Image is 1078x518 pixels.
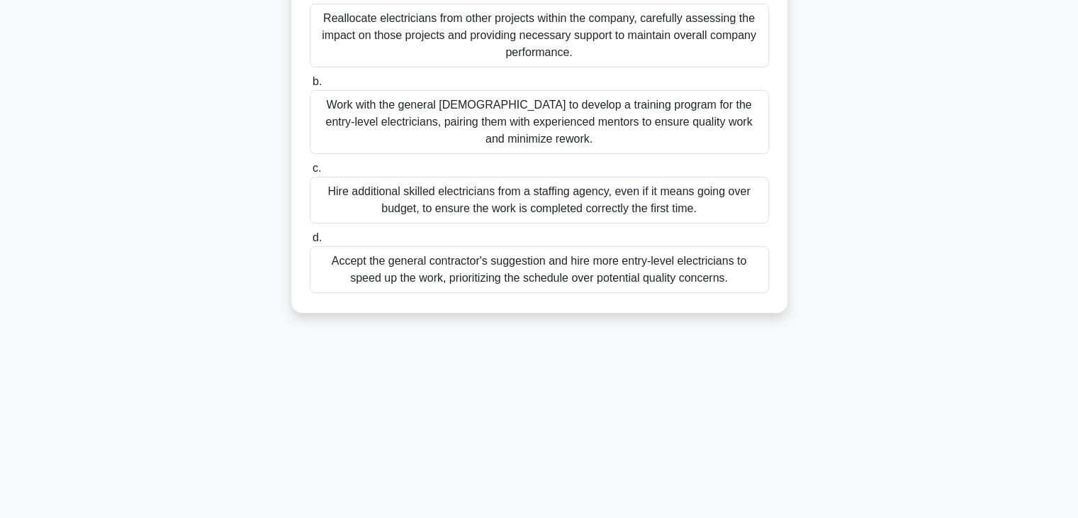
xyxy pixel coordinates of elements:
[310,4,769,67] div: Reallocate electricians from other projects within the company, carefully assessing the impact on...
[313,75,322,87] span: b.
[310,177,769,224] div: Hire additional skilled electricians from a staffing agency, even if it means going over budget, ...
[310,90,769,154] div: Work with the general [DEMOGRAPHIC_DATA] to develop a training program for the entry-level electr...
[313,162,321,174] span: c.
[313,231,322,243] span: d.
[310,246,769,293] div: Accept the general contractor's suggestion and hire more entry-level electricians to speed up the...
